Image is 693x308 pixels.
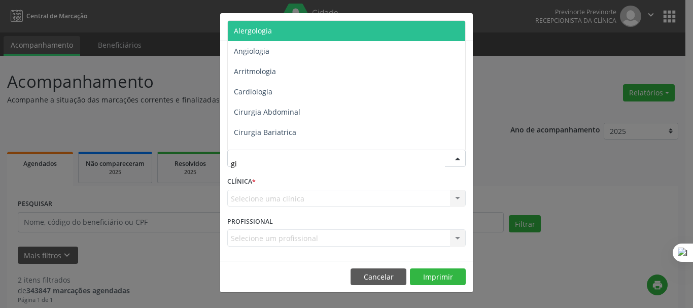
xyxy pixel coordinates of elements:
label: PROFISSIONAL [227,214,273,229]
span: Cardiologia [234,87,272,96]
button: Imprimir [410,268,466,286]
span: Arritmologia [234,66,276,76]
input: Seleciona uma especialidade [231,153,445,174]
button: Close [453,13,473,38]
span: Alergologia [234,26,272,36]
label: CLÍNICA [227,174,256,190]
button: Cancelar [351,268,406,286]
span: Cirurgia Abdominal [234,107,300,117]
span: Angiologia [234,46,269,56]
h5: Relatório de agendamentos [227,20,343,33]
span: Cirurgia Cabeça e Pescoço [234,148,323,157]
span: Cirurgia Bariatrica [234,127,296,137]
